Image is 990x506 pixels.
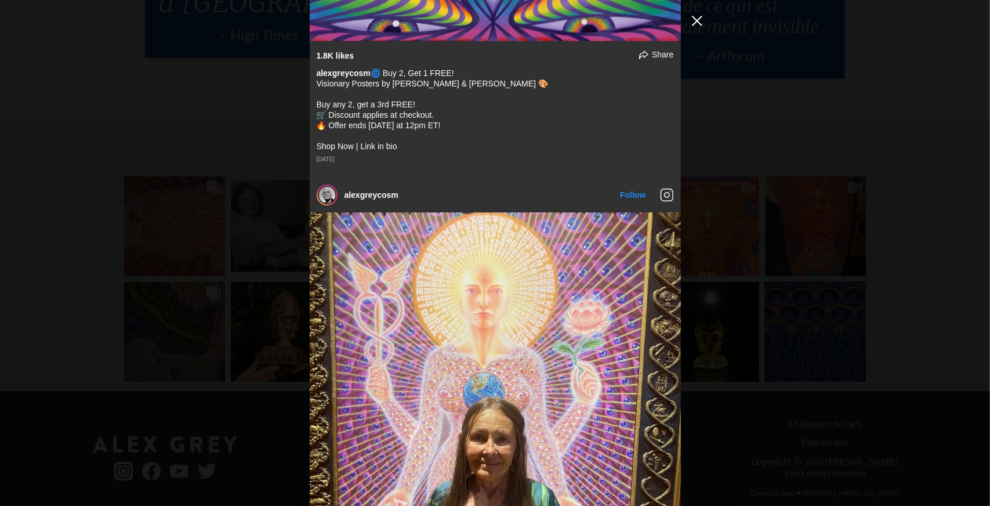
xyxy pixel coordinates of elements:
a: alexgreycosm [317,68,371,78]
img: alexgreycosm [319,187,335,203]
button: Fermer la fenêtre contextuelle du flux Instagram [688,12,706,30]
div: 🌀 Buy 2, Get 1 FREE! Visionary Posters by [PERSON_NAME] & [PERSON_NAME] 🎨 Buy any 2, get a 3rd FR... [317,68,674,151]
a: Follow [620,190,646,200]
a: alexgreycosm [344,190,398,200]
span: Share [652,49,673,60]
div: 1.8K likes [317,50,354,61]
div: [DATE] [317,156,674,163]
